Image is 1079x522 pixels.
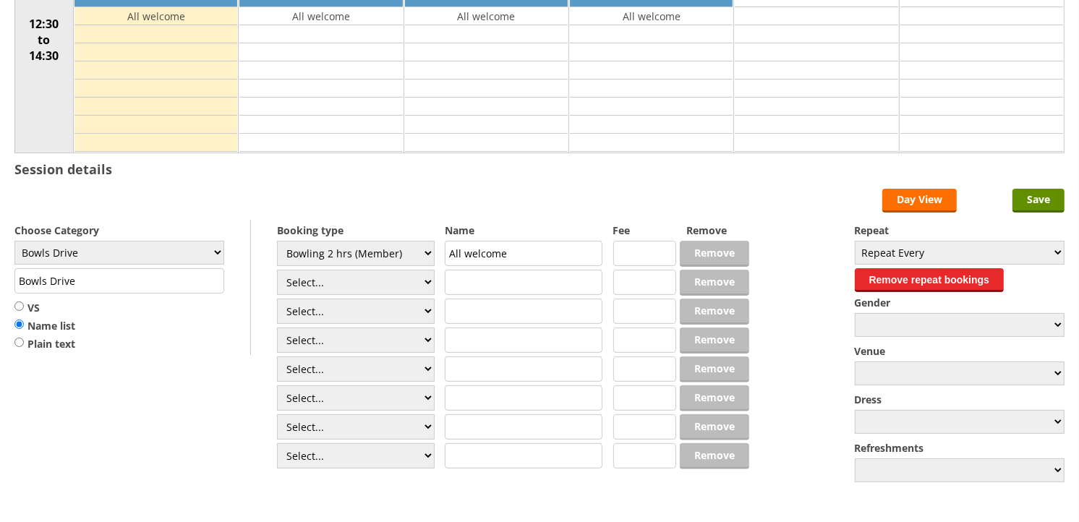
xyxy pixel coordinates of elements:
[686,223,749,237] label: Remove
[855,223,1065,237] label: Repeat
[277,223,435,237] label: Booking type
[14,319,24,330] input: Name list
[445,223,602,237] label: Name
[882,189,957,213] a: Day View
[14,337,75,351] label: Plain text
[570,7,733,25] td: All welcome
[14,161,112,178] h3: Session details
[14,301,24,312] input: VS
[14,301,75,315] label: VS
[613,223,676,237] label: Fee
[14,337,24,348] input: Plain text
[1012,189,1065,213] input: Save
[855,441,1065,455] label: Refreshments
[855,268,1005,292] button: Remove repeat bookings
[405,7,568,25] td: All welcome
[855,393,1065,406] label: Dress
[855,344,1065,358] label: Venue
[14,268,224,294] input: Title/Description
[14,319,75,333] label: Name list
[74,7,237,25] td: All welcome
[14,223,224,237] label: Choose Category
[855,296,1065,309] label: Gender
[239,7,402,25] td: All welcome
